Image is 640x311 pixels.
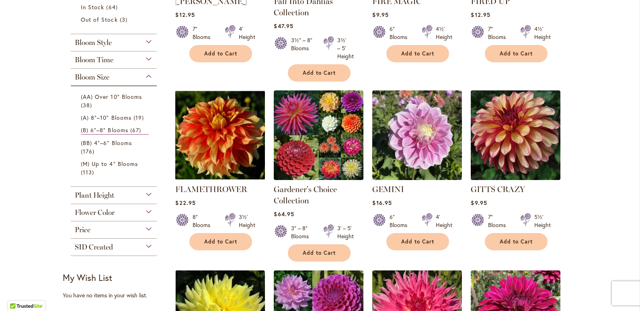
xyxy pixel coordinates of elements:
[175,199,195,207] span: $22.95
[175,11,195,18] span: $12.95
[175,174,265,182] a: FLAMETHROWER
[81,114,131,121] span: (A) 8"–10" Blooms
[81,3,104,11] span: In Stock
[436,25,452,41] div: 4½' Height
[534,25,551,41] div: 4½' Height
[372,184,404,194] a: GEMINI
[189,45,252,62] button: Add to Cart
[63,291,170,299] div: You have no items in your wish list.
[81,93,142,100] span: (AA) Over 10" Blooms
[175,90,265,180] img: FLAMETHROWER
[81,3,149,11] a: In Stock 64
[130,126,143,134] span: 67
[471,199,487,207] span: $9.95
[274,210,294,218] span: $64.95
[274,174,363,182] a: Gardener's Choice Collection
[81,147,96,155] span: 176
[106,3,119,11] span: 64
[386,233,449,250] button: Add to Cart
[81,92,149,109] a: (AA) Over 10" Blooms 38
[204,50,237,57] span: Add to Cart
[63,272,112,283] strong: My Wish List
[204,238,237,245] span: Add to Cart
[239,25,255,41] div: 4' Height
[337,224,354,240] div: 3' – 5' Height
[81,101,94,109] span: 38
[75,225,90,234] span: Price
[471,184,525,194] a: GITTS CRAZY
[81,139,149,155] a: (BB) 4"–6" Blooms 176
[291,224,314,240] div: 3" – 8" Blooms
[303,70,336,76] span: Add to Cart
[436,213,452,229] div: 4' Height
[133,113,146,122] span: 19
[274,22,293,30] span: $47.95
[75,38,112,47] span: Bloom Style
[239,213,255,229] div: 3½' Height
[274,90,363,180] img: Gardener's Choice Collection
[189,233,252,250] button: Add to Cart
[288,244,351,262] button: Add to Cart
[81,139,132,147] span: (BB) 4"–6" Blooms
[372,11,388,18] span: $9.95
[372,90,462,180] img: GEMINI
[81,126,149,135] a: (B) 6"–8" Blooms 67
[75,55,113,64] span: Bloom Time
[488,25,511,41] div: 7" Blooms
[488,213,511,229] div: 7" Blooms
[485,45,548,62] button: Add to Cart
[500,238,533,245] span: Add to Cart
[386,45,449,62] button: Add to Cart
[401,238,434,245] span: Add to Cart
[193,213,215,229] div: 8" Blooms
[372,174,462,182] a: GEMINI
[534,213,551,229] div: 5½' Height
[175,184,247,194] a: FLAMETHROWER
[485,233,548,250] button: Add to Cart
[274,184,337,205] a: Gardener's Choice Collection
[193,25,215,41] div: 7" Blooms
[75,73,109,82] span: Bloom Size
[81,113,149,122] a: (A) 8"–10" Blooms 19
[75,208,115,217] span: Flower Color
[471,11,490,18] span: $12.95
[469,88,563,182] img: Gitts Crazy
[81,126,128,134] span: (B) 6"–8" Blooms
[288,64,351,82] button: Add to Cart
[75,191,114,200] span: Plant Height
[500,50,533,57] span: Add to Cart
[6,282,29,305] iframe: Launch Accessibility Center
[372,199,392,207] span: $16.95
[75,243,113,252] span: SID Created
[81,168,96,176] span: 113
[303,250,336,256] span: Add to Cart
[120,15,129,24] span: 3
[81,160,138,168] span: (M) Up to 4" Blooms
[291,36,314,60] div: 3½" – 8" Blooms
[81,15,149,24] a: Out of Stock 3
[81,16,118,23] span: Out of Stock
[471,174,560,182] a: Gitts Crazy
[337,36,354,60] div: 3½' – 5' Height
[81,160,149,176] a: (M) Up to 4" Blooms 113
[390,25,412,41] div: 6" Blooms
[401,50,434,57] span: Add to Cart
[390,213,412,229] div: 6" Blooms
